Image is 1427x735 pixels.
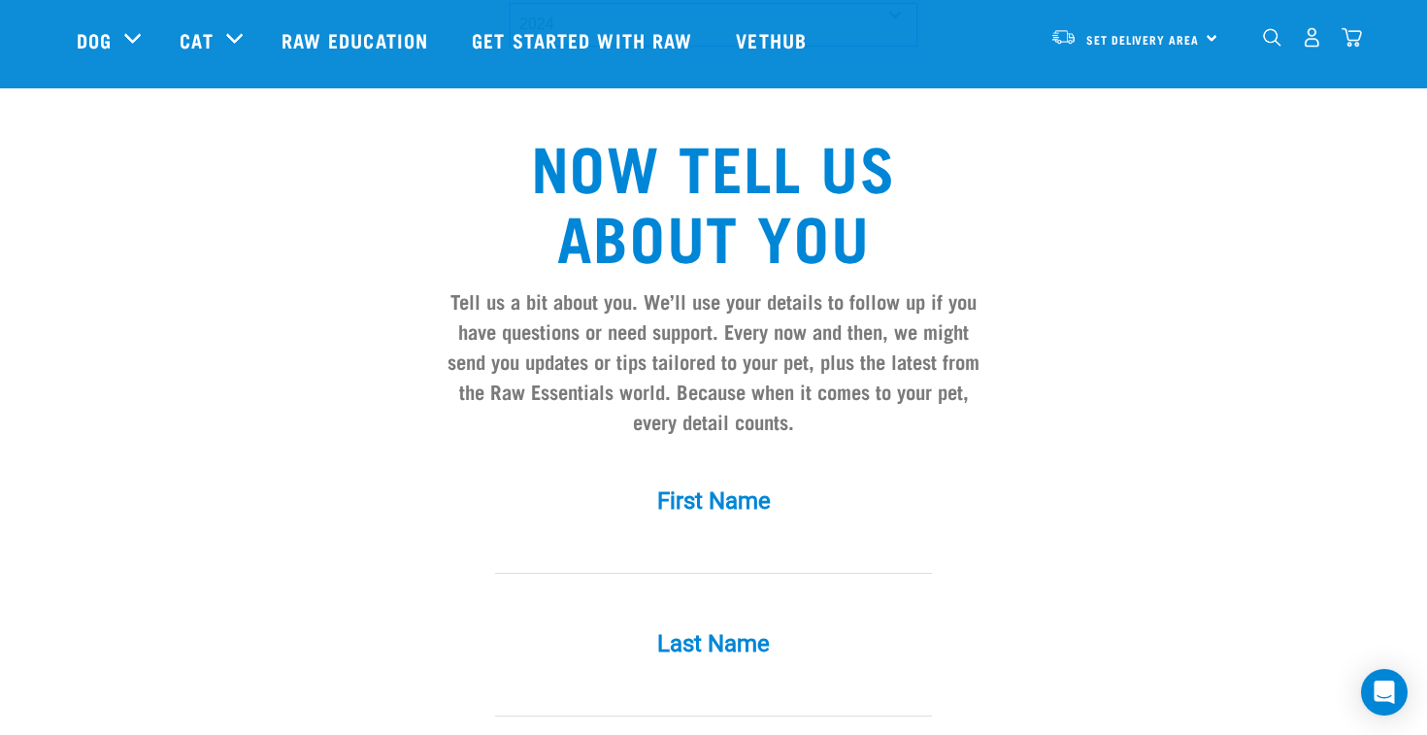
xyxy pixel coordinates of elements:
[438,130,989,270] h2: Now tell us about you
[422,484,1005,518] label: First Name
[422,626,1005,661] label: Last Name
[262,1,452,79] a: Raw Education
[716,1,831,79] a: Vethub
[452,1,716,79] a: Get started with Raw
[1361,669,1408,716] div: Open Intercom Messenger
[1050,28,1077,46] img: van-moving.png
[77,25,112,54] a: Dog
[438,285,989,437] h4: Tell us a bit about you. We’ll use your details to follow up if you have questions or need suppor...
[1086,36,1199,43] span: Set Delivery Area
[1302,27,1322,48] img: user.png
[180,25,213,54] a: Cat
[1263,28,1281,47] img: home-icon-1@2x.png
[1342,27,1362,48] img: home-icon@2x.png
